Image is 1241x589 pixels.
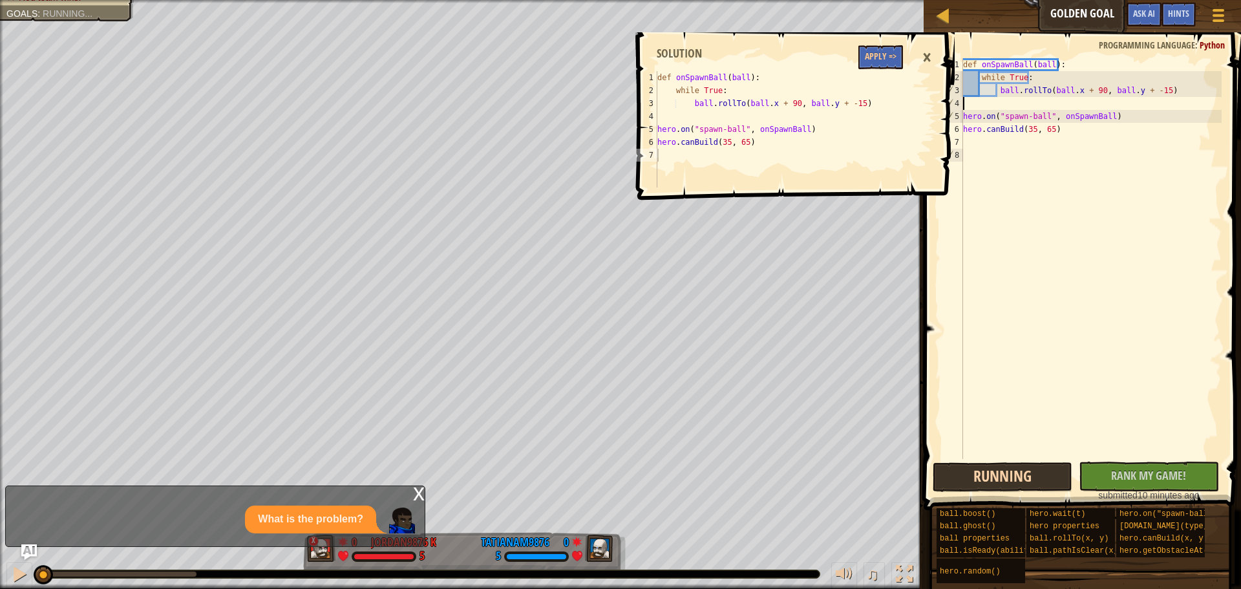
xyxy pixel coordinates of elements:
button: Ask AI [21,544,37,560]
div: 4 [636,110,657,123]
span: : [1195,39,1200,51]
span: Ask AI [1133,7,1155,19]
img: thang_avatar_frame.png [584,535,613,562]
div: 7 [636,149,657,162]
span: hero.getObstacleAt(x, y) [1119,546,1231,555]
span: hero.wait(t) [1030,509,1085,519]
p: What is the problem? [258,512,363,527]
span: Programming language [1099,39,1195,51]
img: Player [389,508,415,533]
span: Running... [43,8,92,19]
span: hero.on("spawn-ball", f) [1119,509,1231,519]
span: hero.random() [940,567,1001,576]
div: 5 [636,123,657,136]
div: 6 [636,136,657,149]
button: Ctrl + P: Pause [6,562,32,589]
button: Running [933,462,1072,492]
span: ball.isReady(ability) [940,546,1037,555]
span: [DOMAIN_NAME](type, x, y) [1119,522,1236,531]
span: Goals [6,8,37,19]
span: ball.pathIsClear(x, y) [1030,546,1132,555]
div: TatianaM9876 [481,534,549,551]
button: Show game menu [1202,3,1235,33]
button: Ask AI [1127,3,1161,27]
span: hero.canBuild(x, y) [1119,534,1208,543]
span: Python [1200,39,1225,51]
span: : [37,8,43,19]
div: 10 minutes ago [1085,489,1212,502]
div: × [916,43,938,72]
div: 0 [556,534,569,546]
div: x [413,486,425,499]
div: 3 [636,97,657,110]
span: submitted [1098,490,1138,500]
div: 1 [636,71,657,84]
button: Rank My Game! [1079,462,1218,491]
span: ball.rollTo(x, y) [1030,534,1108,543]
span: ball.ghost() [940,522,995,531]
span: Hints [1168,7,1189,19]
button: Apply => [858,45,903,69]
span: hero properties [1030,522,1099,531]
span: ball.boost() [940,509,995,519]
div: 2 [636,84,657,97]
img: thang_avatar_frame.png [307,535,335,562]
span: Rank My Game! [1111,467,1186,484]
div: 5 [419,551,425,562]
div: 5 [496,551,501,562]
div: Solution [650,45,708,62]
span: ball properties [940,534,1010,543]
